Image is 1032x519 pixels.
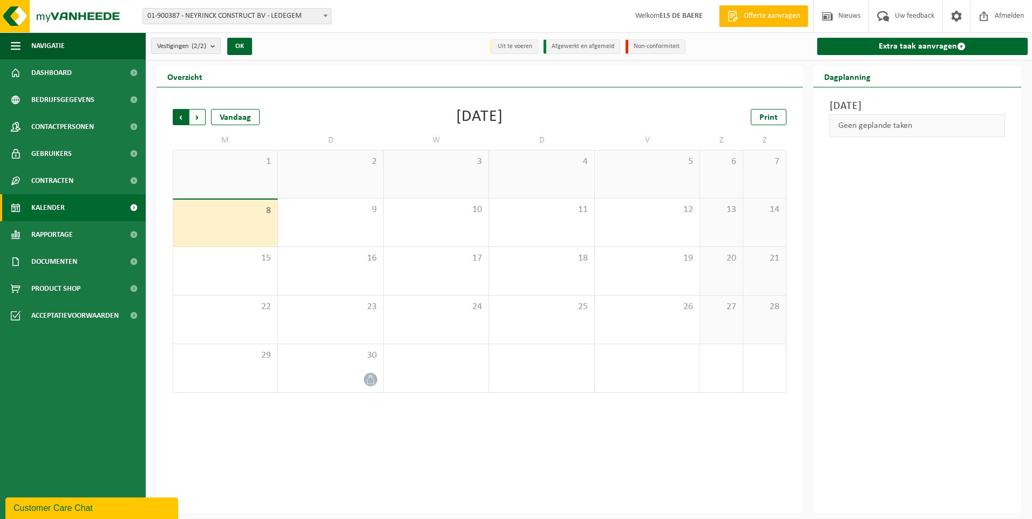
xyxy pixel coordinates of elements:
span: 1 [179,156,272,168]
span: 17 [389,252,483,264]
td: D [278,131,383,150]
span: Kalender [31,194,65,221]
span: Product Shop [31,275,80,302]
div: Vandaag [211,109,260,125]
td: M [173,131,278,150]
td: V [595,131,700,150]
span: 26 [600,301,694,313]
span: 8 [179,205,272,217]
span: Dashboard [31,59,72,86]
div: Geen geplande taken [830,114,1006,137]
span: 2 [283,156,377,168]
span: Bedrijfsgegevens [31,86,94,113]
li: Non-conformiteit [626,39,685,54]
span: 16 [283,252,377,264]
span: 21 [749,252,780,264]
strong: ELS DE BAERE [660,12,703,20]
td: W [384,131,489,150]
span: 3 [389,156,483,168]
li: Uit te voeren [490,39,538,54]
span: Documenten [31,248,77,275]
span: Acceptatievoorwaarden [31,302,119,329]
div: [DATE] [456,109,503,125]
span: Vorige [173,109,189,125]
span: 23 [283,301,377,313]
span: 30 [283,350,377,361]
span: Contracten [31,167,73,194]
span: 12 [600,204,694,216]
span: 6 [705,156,737,168]
h2: Dagplanning [813,66,881,87]
span: 5 [600,156,694,168]
h3: [DATE] [830,98,1006,114]
span: Contactpersonen [31,113,94,140]
td: Z [743,131,786,150]
span: 27 [705,301,737,313]
span: Rapportage [31,221,73,248]
span: 18 [494,252,588,264]
td: D [489,131,594,150]
span: Gebruikers [31,140,72,167]
button: Vestigingen(2/2) [151,38,221,54]
span: 7 [749,156,780,168]
h2: Overzicht [157,66,213,87]
count: (2/2) [192,43,206,50]
span: 19 [600,252,694,264]
a: Offerte aanvragen [719,5,808,27]
span: 20 [705,252,737,264]
iframe: chat widget [5,495,180,519]
span: 25 [494,301,588,313]
span: 15 [179,252,272,264]
span: 10 [389,204,483,216]
span: 24 [389,301,483,313]
span: Navigatie [31,32,65,59]
span: Offerte aanvragen [741,11,803,22]
span: 14 [749,204,780,216]
a: Print [751,109,786,125]
span: 01-900387 - NEYRINCK CONSTRUCT BV - LEDEGEM [143,9,331,24]
span: 22 [179,301,272,313]
li: Afgewerkt en afgemeld [544,39,620,54]
span: 29 [179,350,272,361]
span: Print [759,113,778,122]
span: 01-900387 - NEYRINCK CONSTRUCT BV - LEDEGEM [142,8,331,24]
span: Vestigingen [157,38,206,54]
a: Extra taak aanvragen [817,38,1028,55]
span: Volgende [189,109,206,125]
button: OK [227,38,252,55]
span: 11 [494,204,588,216]
span: 4 [494,156,588,168]
span: 13 [705,204,737,216]
td: Z [700,131,743,150]
span: 28 [749,301,780,313]
span: 9 [283,204,377,216]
